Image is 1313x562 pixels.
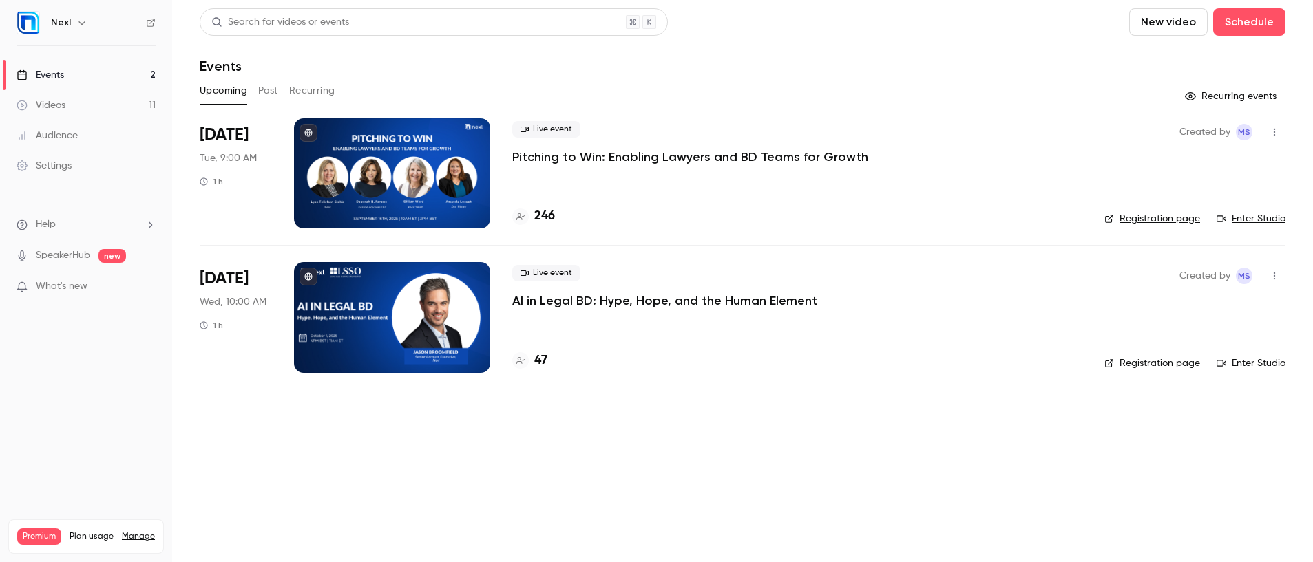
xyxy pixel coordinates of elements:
span: Plan usage [70,531,114,542]
span: Live event [512,265,580,281]
button: Recurring events [1179,85,1285,107]
span: MS [1238,124,1250,140]
h1: Events [200,58,242,74]
button: New video [1129,8,1208,36]
a: Pitching to Win: Enabling Lawyers and BD Teams for Growth [512,149,868,165]
a: 47 [512,352,547,370]
span: Live event [512,121,580,138]
span: Melissa Strauss [1236,124,1252,140]
div: Videos [17,98,65,112]
button: Past [258,80,278,102]
span: Created by [1179,124,1230,140]
button: Recurring [289,80,335,102]
span: Premium [17,528,61,545]
span: MS [1238,268,1250,284]
span: Help [36,217,56,232]
h4: 47 [534,352,547,370]
button: Schedule [1213,8,1285,36]
div: Sep 16 Tue, 9:00 AM (America/Chicago) [200,118,272,228]
a: Registration page [1104,356,1200,370]
span: Tue, 9:00 AM [200,151,257,165]
img: Nexl [17,12,39,34]
a: Enter Studio [1217,356,1285,370]
div: 1 h [200,320,223,331]
button: Upcoming [200,80,247,102]
div: Search for videos or events [211,15,349,30]
span: new [98,249,126,263]
span: Created by [1179,268,1230,284]
a: SpeakerHub [36,248,90,263]
h6: Nexl [51,16,71,30]
li: help-dropdown-opener [17,217,156,232]
div: 1 h [200,176,223,187]
span: Wed, 10:00 AM [200,295,266,309]
div: Events [17,68,64,82]
a: Registration page [1104,212,1200,226]
span: What's new [36,279,87,294]
div: Audience [17,129,78,142]
a: Enter Studio [1217,212,1285,226]
a: 246 [512,207,555,226]
h4: 246 [534,207,555,226]
span: [DATE] [200,124,249,146]
span: [DATE] [200,268,249,290]
div: Settings [17,159,72,173]
span: Melissa Strauss [1236,268,1252,284]
div: Oct 1 Wed, 10:00 AM (America/Chicago) [200,262,272,372]
a: AI in Legal BD: Hype, Hope, and the Human Element [512,292,817,309]
a: Manage [122,531,155,542]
